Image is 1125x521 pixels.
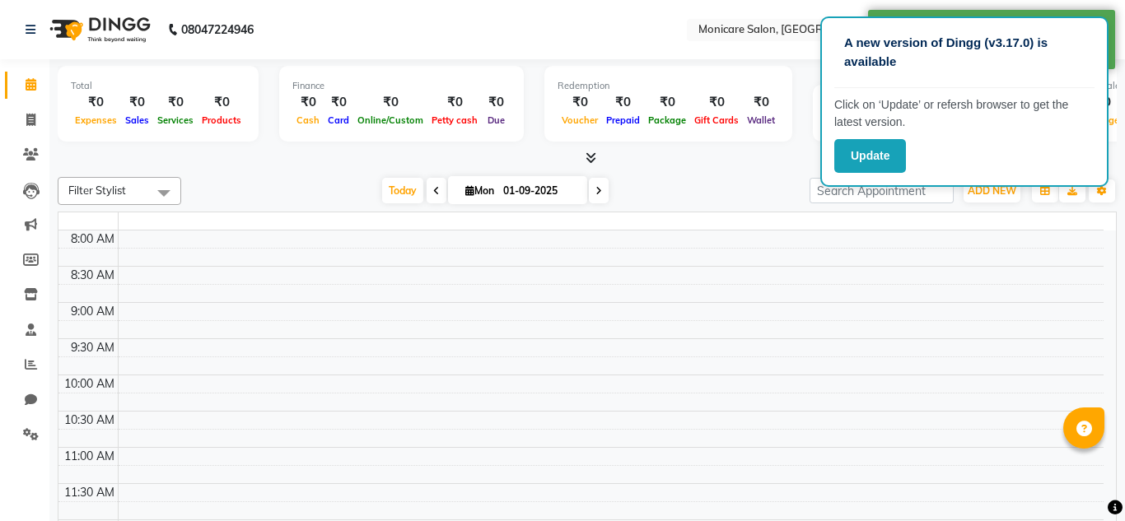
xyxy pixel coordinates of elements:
[353,93,427,112] div: ₹0
[121,93,153,112] div: ₹0
[153,93,198,112] div: ₹0
[68,184,126,197] span: Filter Stylist
[602,93,644,112] div: ₹0
[68,230,118,248] div: 8:00 AM
[68,303,118,320] div: 9:00 AM
[382,178,423,203] span: Today
[834,96,1095,131] p: Click on ‘Update’ or refersh browser to get the latest version.
[61,448,118,465] div: 11:00 AM
[324,93,353,112] div: ₹0
[743,114,779,126] span: Wallet
[42,7,155,53] img: logo
[690,114,743,126] span: Gift Cards
[427,114,482,126] span: Petty cash
[153,114,198,126] span: Services
[602,114,644,126] span: Prepaid
[834,139,906,173] button: Update
[483,114,509,126] span: Due
[71,79,245,93] div: Total
[743,93,779,112] div: ₹0
[198,93,245,112] div: ₹0
[968,184,1016,197] span: ADD NEW
[292,93,324,112] div: ₹0
[844,34,1085,71] p: A new version of Dingg (v3.17.0) is available
[461,184,498,197] span: Mon
[427,93,482,112] div: ₹0
[558,93,602,112] div: ₹0
[558,114,602,126] span: Voucher
[292,114,324,126] span: Cash
[558,79,779,93] div: Redemption
[810,178,954,203] input: Search Appointment
[68,339,118,356] div: 9:30 AM
[61,484,118,501] div: 11:30 AM
[324,114,353,126] span: Card
[121,114,153,126] span: Sales
[71,114,121,126] span: Expenses
[498,179,581,203] input: 2025-09-01
[353,114,427,126] span: Online/Custom
[71,93,121,112] div: ₹0
[198,114,245,126] span: Products
[964,179,1020,202] button: ADD NEW
[61,412,118,429] div: 10:30 AM
[68,267,118,284] div: 8:30 AM
[644,93,690,112] div: ₹0
[181,7,254,53] b: 08047224946
[61,375,118,393] div: 10:00 AM
[644,114,690,126] span: Package
[482,93,511,112] div: ₹0
[292,79,511,93] div: Finance
[690,93,743,112] div: ₹0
